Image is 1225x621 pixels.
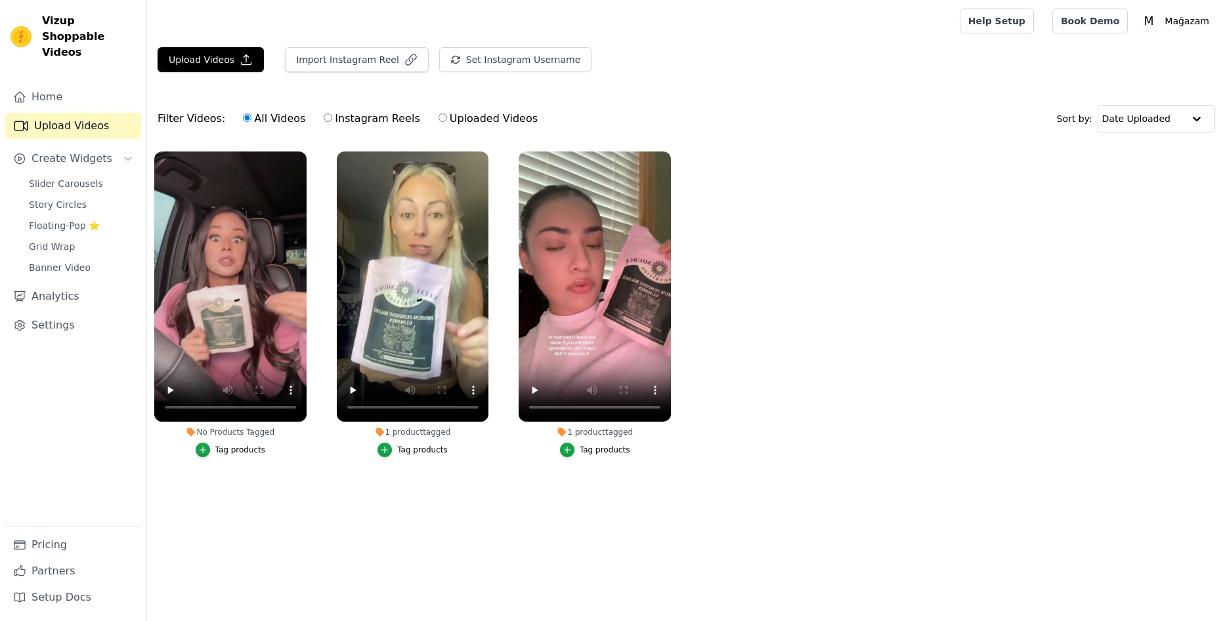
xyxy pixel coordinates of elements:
[21,216,141,235] a: Floating-Pop ⭐
[960,9,1034,33] a: Help Setup
[29,177,103,190] span: Slider Carousels
[21,237,141,256] a: Grid Wrap
[158,47,264,72] button: Upload Videos
[158,104,545,134] div: Filter Videos:
[29,240,75,253] span: Grid Wrap
[42,13,136,60] span: Vizup Shoppable Videos
[439,47,591,72] button: Set Instagram Username
[285,47,429,72] button: Import Instagram Reel
[1144,14,1154,28] text: M
[1138,9,1214,33] button: M Mağazam
[5,558,141,584] a: Partners
[5,584,141,611] a: Setup Docs
[560,443,630,457] button: Tag products
[29,219,100,232] span: Floating-Pop ⭐
[243,113,251,122] input: All Videos
[21,195,141,214] a: Story Circles
[1057,105,1215,132] div: Sort by:
[1159,9,1214,33] p: Mağazam
[439,113,447,122] input: Uploaded Videos
[21,174,141,193] a: Slider Carousels
[5,146,141,172] button: Create Widgets
[11,26,32,47] img: Vizup
[196,443,266,457] button: Tag products
[438,110,538,127] label: Uploaded Videos
[397,445,448,455] div: Tag products
[377,443,448,457] button: Tag products
[580,445,630,455] div: Tag products
[5,532,141,558] a: Pricing
[324,113,332,122] input: Instagram Reels
[242,110,306,127] label: All Videos
[21,258,141,277] a: Banner Video
[519,427,671,437] div: 1 product tagged
[5,113,141,139] a: Upload Videos
[32,151,112,167] span: Create Widgets
[5,283,141,310] a: Analytics
[154,427,307,437] div: No Products Tagged
[5,312,141,338] a: Settings
[1052,9,1128,33] a: Book Demo
[337,427,489,437] div: 1 product tagged
[5,84,141,110] a: Home
[29,261,91,274] span: Banner Video
[29,198,87,211] span: Story Circles
[323,110,420,127] label: Instagram Reels
[215,445,266,455] div: Tag products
